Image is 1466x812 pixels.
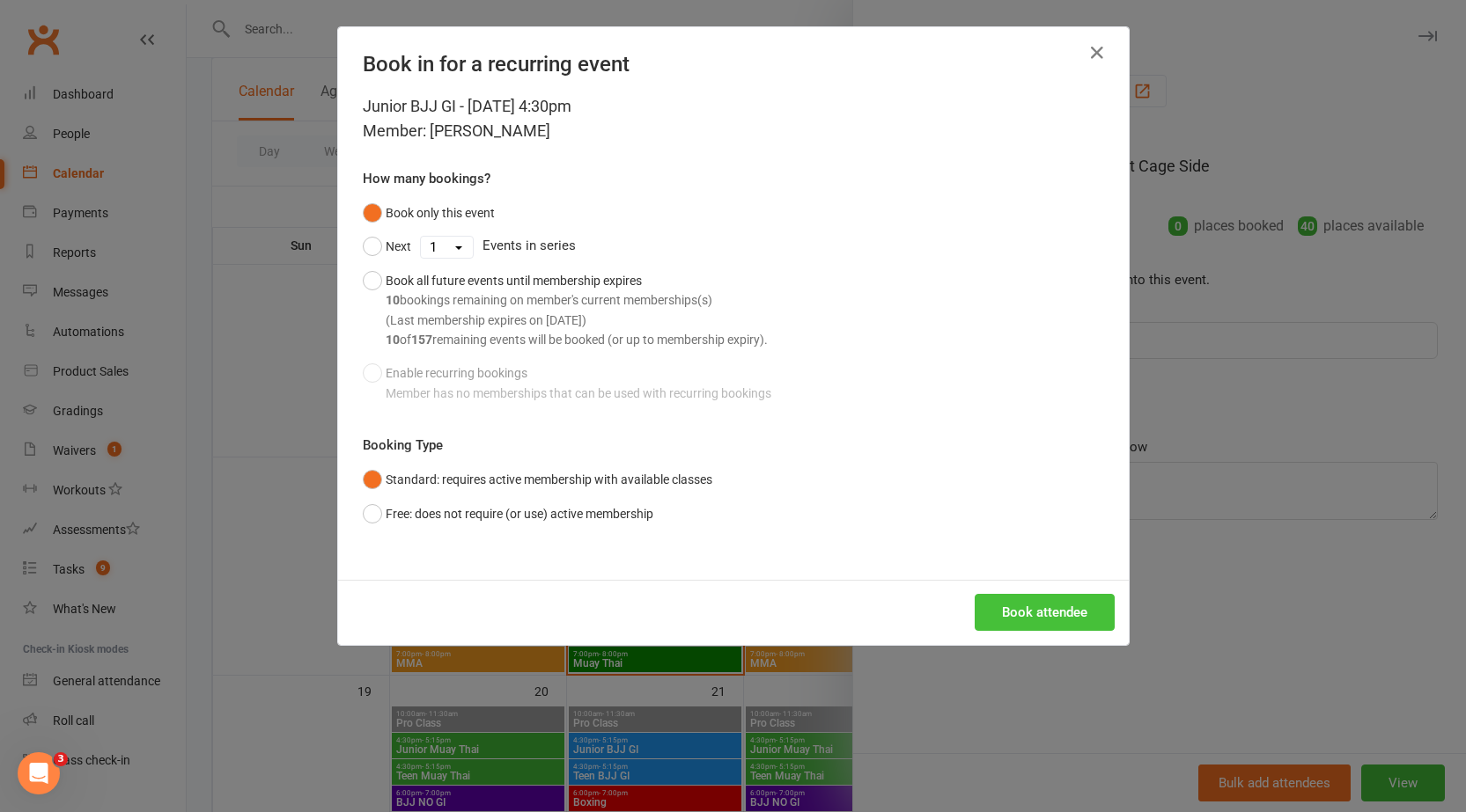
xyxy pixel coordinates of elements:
button: Free: does not require (or use) active membership [363,497,653,530]
label: How many bookings? [363,168,490,189]
div: bookings remaining on member's current memberships(s) (Last membership expires on [DATE]) of rema... [386,290,768,349]
button: Book only this event [363,196,495,230]
strong: 10 [386,293,400,307]
button: Close [1083,39,1111,67]
strong: 10 [386,333,400,347]
button: Book all future events until membership expires10bookings remaining on member's current membershi... [363,264,768,357]
div: Book all future events until membership expires [386,271,768,350]
div: Junior BJJ GI - [DATE] 4:30pm Member: [PERSON_NAME] [363,94,1104,143]
span: 3 [54,752,68,766]
label: Booking Type [363,435,443,456]
h4: Book in for a recurring event [363,52,1104,77]
strong: 157 [411,333,432,347]
button: Standard: requires active membership with available classes [363,463,712,496]
button: Book attendee [975,594,1115,631]
button: Next [363,230,411,263]
div: Events in series [363,230,1104,263]
iframe: Intercom live chat [18,752,60,794]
